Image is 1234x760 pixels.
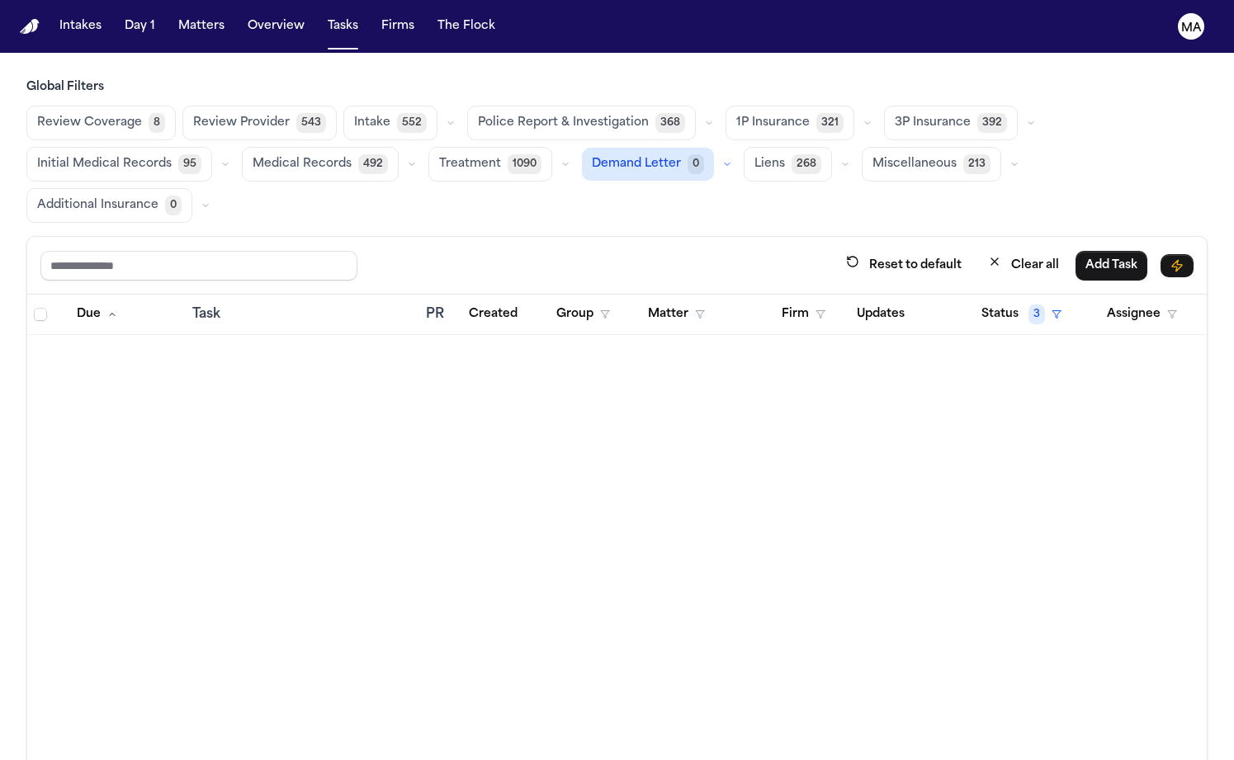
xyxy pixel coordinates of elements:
button: Day 1 [118,12,162,41]
span: 368 [655,113,685,133]
button: Matter [638,300,715,329]
h3: Global Filters [26,79,1208,96]
button: 3P Insurance392 [884,106,1018,140]
button: Due [67,300,127,329]
button: Medical Records492 [242,147,399,182]
span: 392 [977,113,1007,133]
button: Group [546,300,620,329]
a: Home [20,19,40,35]
button: Treatment1090 [428,147,552,182]
button: Status3 [972,300,1071,329]
span: 321 [816,113,844,133]
button: Add Task [1076,251,1147,281]
button: Intake552 [343,106,437,140]
span: Treatment [439,156,501,172]
button: Firms [375,12,421,41]
span: Select all [34,308,47,321]
button: Review Coverage8 [26,106,176,140]
button: Liens268 [744,147,832,182]
img: Finch Logo [20,19,40,35]
span: Intake [354,115,390,131]
button: Updates [847,300,915,329]
button: Reset to default [836,250,972,281]
button: Police Report & Investigation368 [467,106,696,140]
span: 552 [397,113,427,133]
span: 0 [688,154,704,174]
div: Task [192,304,413,324]
button: Demand Letter0 [582,148,714,181]
span: Review Coverage [37,115,142,131]
span: Demand Letter [592,156,681,172]
span: 492 [358,154,388,174]
span: Additional Insurance [37,197,158,214]
span: Police Report & Investigation [478,115,649,131]
button: Clear all [978,250,1069,281]
span: 1090 [508,154,541,174]
span: 268 [792,154,821,174]
span: Initial Medical Records [37,156,172,172]
button: The Flock [431,12,502,41]
button: Assignee [1097,300,1187,329]
button: Intakes [53,12,108,41]
button: Review Provider543 [182,106,337,140]
button: Tasks [321,12,365,41]
span: Miscellaneous [872,156,957,172]
button: Initial Medical Records95 [26,147,212,182]
button: Matters [172,12,231,41]
span: 3 [1028,304,1045,324]
div: PR [426,304,446,324]
span: 543 [296,113,326,133]
button: Immediate Task [1161,254,1194,277]
button: Miscellaneous213 [862,147,1001,182]
span: 8 [149,113,165,133]
span: 3P Insurance [895,115,971,131]
span: Review Provider [193,115,290,131]
span: Liens [754,156,785,172]
button: Additional Insurance0 [26,188,192,223]
button: Firm [772,300,835,329]
button: 1P Insurance321 [726,106,854,140]
text: MA [1181,22,1202,34]
span: Medical Records [253,156,352,172]
span: 0 [165,196,182,215]
span: 1P Insurance [736,115,810,131]
span: 95 [178,154,201,174]
button: Overview [241,12,311,41]
button: Created [459,300,527,329]
span: 213 [963,154,991,174]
